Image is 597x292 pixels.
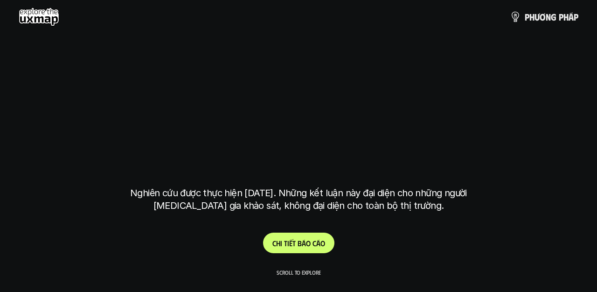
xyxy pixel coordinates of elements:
span: p [574,12,578,22]
span: o [306,239,311,248]
span: á [302,239,306,248]
span: i [280,239,282,248]
a: Chitiếtbáocáo [263,233,334,253]
span: t [284,239,287,248]
h6: Kết quả nghiên cứu [266,41,337,52]
span: h [529,12,535,22]
a: phươngpháp [510,7,578,26]
span: t [292,239,296,248]
h1: tại [GEOGRAPHIC_DATA] [132,137,465,177]
span: g [551,12,556,22]
h1: phạm vi công việc của [128,64,469,103]
span: n [546,12,551,22]
span: ư [535,12,540,22]
span: p [525,12,529,22]
span: o [320,239,325,248]
span: ế [289,239,292,248]
span: i [287,239,289,248]
span: á [569,12,574,22]
span: h [276,239,280,248]
span: b [298,239,302,248]
span: h [563,12,569,22]
span: ơ [540,12,546,22]
span: á [316,239,320,248]
p: Nghiên cứu được thực hiện [DATE]. Những kết luận này đại diện cho những người [MEDICAL_DATA] gia ... [124,187,473,212]
span: c [312,239,316,248]
span: p [559,12,563,22]
p: Scroll to explore [277,269,321,276]
span: C [272,239,276,248]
